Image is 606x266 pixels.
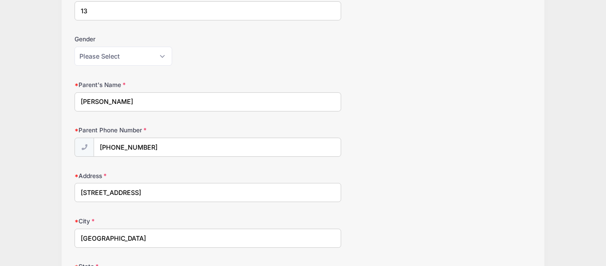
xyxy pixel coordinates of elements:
label: Gender [75,35,227,44]
label: Parent Phone Number [75,126,227,135]
input: (xxx) xxx-xxxx [94,138,341,157]
label: Parent's Name [75,80,227,89]
label: Address [75,171,227,180]
label: City [75,217,227,226]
